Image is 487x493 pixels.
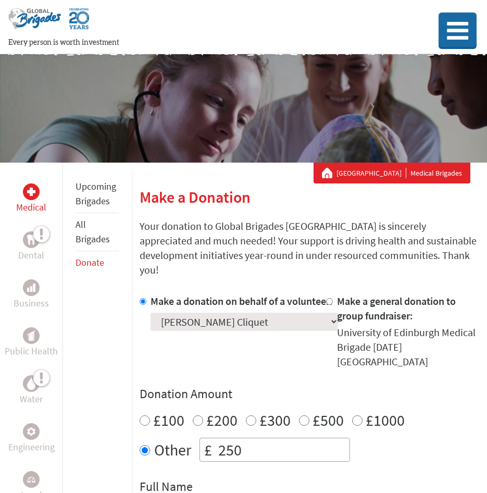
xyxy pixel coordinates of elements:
[16,200,46,215] p: Medical
[14,279,49,311] a: BusinessBusiness
[23,231,40,248] div: Dental
[366,410,405,430] label: £1000
[8,423,55,454] a: EngineeringEngineering
[8,8,61,38] img: Global Brigades Logo
[76,175,119,213] li: Upcoming Brigades
[27,476,35,483] img: Legal Empowerment
[20,375,43,406] a: WaterWater
[27,427,35,436] img: Engineering
[151,294,333,307] label: Make a donation on behalf of a volunteer:
[16,183,46,215] a: MedicalMedical
[5,344,58,359] p: Public Health
[27,330,35,341] img: Public Health
[23,279,40,296] div: Business
[140,219,479,277] p: Your donation to Global Brigades [GEOGRAPHIC_DATA] is sincerely appreciated and much needed! Your...
[336,168,406,178] a: [GEOGRAPHIC_DATA]
[76,180,116,207] a: Upcoming Brigades
[18,231,44,263] a: DentalDental
[5,327,58,359] a: Public HealthPublic Health
[259,410,291,430] label: £300
[23,327,40,344] div: Public Health
[76,218,110,245] a: All Brigades
[23,471,40,488] div: Legal Empowerment
[23,423,40,440] div: Engineering
[20,392,43,406] p: Water
[322,168,462,178] div: Medical Brigades
[8,38,400,48] p: Every person is worth investment
[27,235,35,244] img: Dental
[69,8,89,38] img: Global Brigades Celebrating 20 Years
[140,188,479,206] h2: Make a Donation
[206,410,238,430] label: £200
[337,325,479,369] div: University of Edinburgh Medical Brigade [DATE] [GEOGRAPHIC_DATA]
[140,386,479,402] h4: Donation Amount
[200,438,216,461] div: £
[27,284,35,292] img: Business
[76,251,119,274] li: Donate
[76,213,119,251] li: All Brigades
[27,377,35,389] img: Water
[27,188,35,196] img: Medical
[153,410,184,430] label: £100
[154,438,191,462] label: Other
[337,294,456,322] label: Make a general donation to group fundraiser:
[14,296,49,311] p: Business
[18,248,44,263] p: Dental
[23,375,40,392] div: Water
[8,440,55,454] p: Engineering
[313,410,344,430] label: £500
[216,438,349,461] input: Enter Amount
[76,256,104,268] a: Donate
[23,183,40,200] div: Medical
